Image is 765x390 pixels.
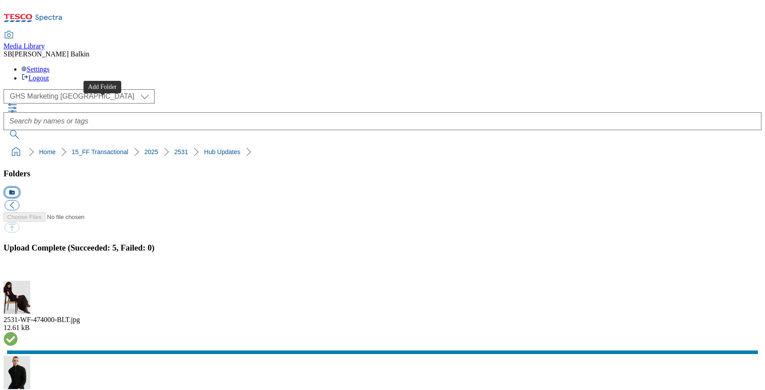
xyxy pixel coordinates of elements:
[4,50,12,58] span: SB
[39,148,56,155] a: Home
[4,356,30,389] img: preview
[4,243,761,253] h3: Upload Complete (Succeeded: 5, Failed: 0)
[12,50,90,58] span: [PERSON_NAME] Balkin
[4,281,30,314] img: preview
[21,74,49,82] a: Logout
[144,148,158,155] a: 2025
[4,324,761,332] div: 12.61 kB
[21,65,50,73] a: Settings
[4,32,45,50] a: Media Library
[72,148,128,155] a: 15_FF Transactional
[9,145,23,159] a: home
[4,112,761,130] input: Search by names or tags
[204,148,240,155] a: Hub Updates
[4,42,45,50] span: Media Library
[4,169,761,179] h3: Folders
[4,143,761,160] nav: breadcrumb
[4,316,761,324] div: 2531-WF-474000-BLT.jpg
[174,148,188,155] a: 2531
